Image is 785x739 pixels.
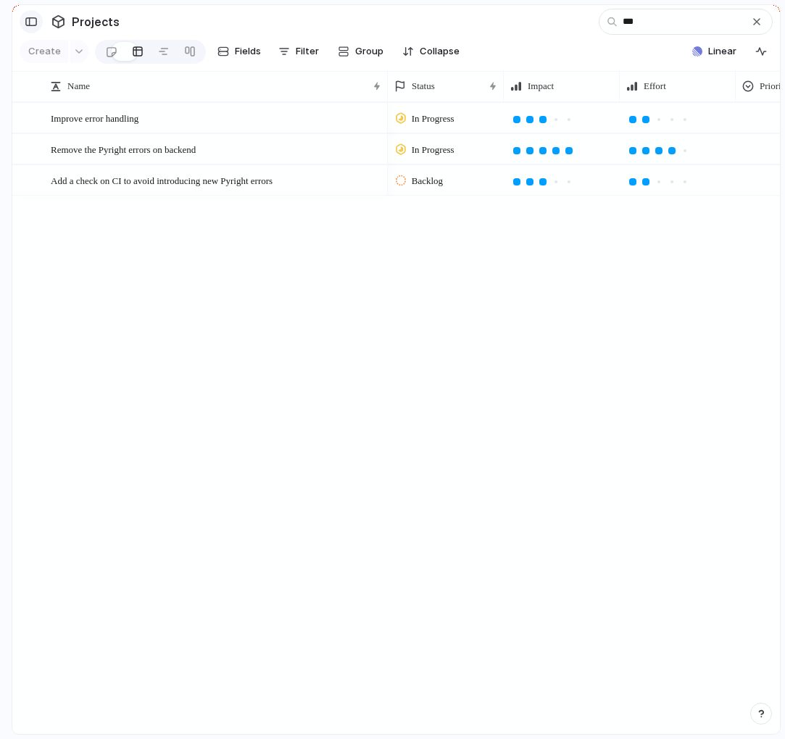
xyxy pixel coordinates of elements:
span: In Progress [412,112,454,126]
span: Impact [528,79,554,93]
button: Linear [686,41,742,62]
button: Fields [212,40,267,63]
span: Linear [708,44,736,59]
span: Effort [644,79,666,93]
button: Collapse [396,40,465,63]
span: Projects [69,9,122,35]
span: Backlog [412,174,443,188]
span: Group [355,44,383,59]
span: Add a check on CI to avoid introducing new Pyright errors [51,172,273,188]
span: Filter [296,44,319,59]
span: Name [67,79,90,93]
span: Remove the Pyright errors on backend [51,141,196,157]
span: In Progress [412,143,454,157]
span: Status [412,79,435,93]
span: Fields [235,44,261,59]
span: Collapse [420,44,460,59]
button: Filter [273,40,325,63]
button: Group [331,40,391,63]
span: Improve error handling [51,109,138,126]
